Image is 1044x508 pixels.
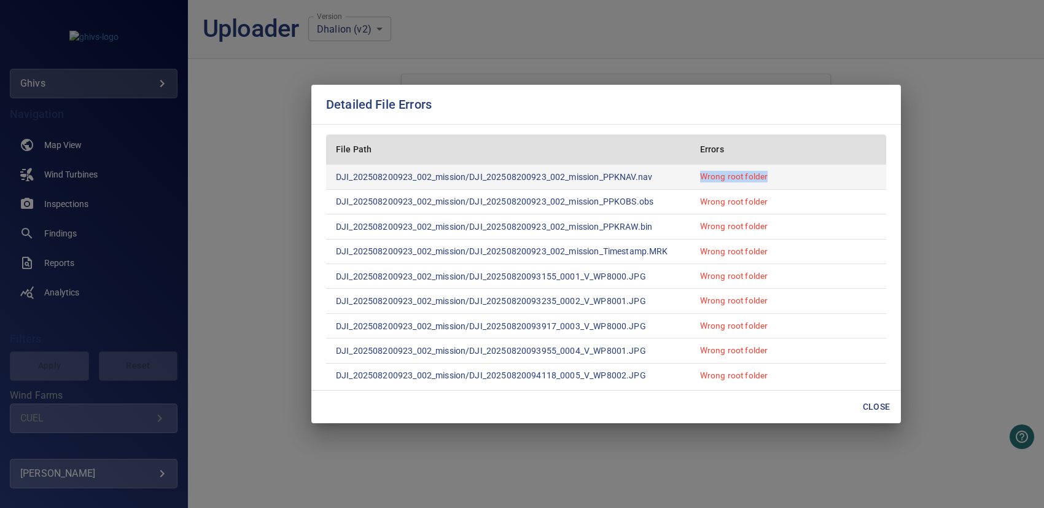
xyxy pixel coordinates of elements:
td: Wrong root folder [690,338,886,363]
td: DJI_202508200923_002_mission/DJI_20250820093955_0004_V_WP8001.JPG [326,338,690,363]
td: Wrong root folder [690,264,886,289]
h2: Detailed File Errors [326,95,886,114]
td: DJI_202508200923_002_mission/DJI_20250820094118_0005_V_WP8002.JPG [326,364,690,388]
td: DJI_202508200923_002_mission/DJI_202508200923_002_mission_Timestamp.MRK [326,240,690,264]
th: Errors [690,135,886,165]
td: Wrong root folder [690,289,886,313]
td: DJI_202508200923_002_mission/DJI_202508200923_002_mission_PPKNAV.nav [326,165,690,189]
td: DJI_202508200923_002_mission/DJI_20250820093235_0002_V_WP8001.JPG [326,289,690,313]
td: Wrong root folder [690,165,886,189]
td: DJI_202508200923_002_mission/DJI_20250820093917_0003_V_WP8000.JPG [326,314,690,338]
td: DJI_202508200923_002_mission/DJI_202508200923_002_mission_PPKRAW.bin [326,214,690,239]
td: DJI_202508200923_002_mission/DJI_20250820093155_0001_V_WP8000.JPG [326,264,690,289]
td: Wrong root folder [690,314,886,338]
td: Wrong root folder [690,364,886,388]
td: DJI_202508200923_002_mission/DJI_202508200923_002_mission_PPKOBS.obs [326,190,690,214]
th: File Path [326,135,690,165]
td: Wrong root folder [690,190,886,214]
span: Close [862,399,891,415]
button: Close [857,396,896,418]
td: Wrong root folder [690,214,886,239]
td: Wrong root folder [690,240,886,264]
